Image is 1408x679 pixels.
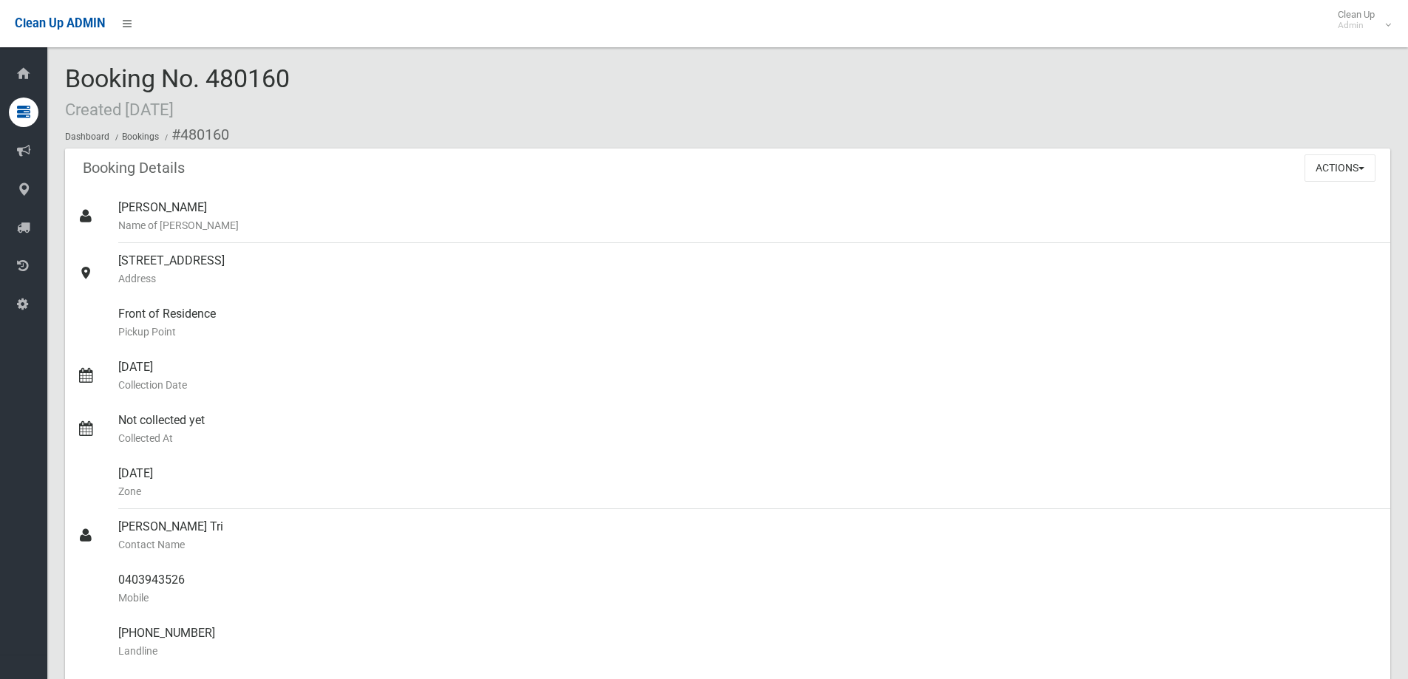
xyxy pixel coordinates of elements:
header: Booking Details [65,154,203,182]
li: #480160 [161,121,229,149]
div: [PERSON_NAME] [118,190,1378,243]
div: 0403943526 [118,562,1378,615]
div: [DATE] [118,456,1378,509]
small: Created [DATE] [65,100,174,119]
span: Booking No. 480160 [65,64,290,121]
div: [STREET_ADDRESS] [118,243,1378,296]
small: Landline [118,642,1378,660]
div: [DATE] [118,349,1378,403]
small: Name of [PERSON_NAME] [118,216,1378,234]
span: Clean Up ADMIN [15,16,105,30]
span: Clean Up [1330,9,1390,31]
small: Admin [1338,20,1375,31]
small: Collection Date [118,376,1378,394]
a: Bookings [122,132,159,142]
small: Pickup Point [118,323,1378,341]
div: Front of Residence [118,296,1378,349]
small: Contact Name [118,536,1378,553]
a: Dashboard [65,132,109,142]
small: Zone [118,482,1378,500]
button: Actions [1305,154,1375,182]
small: Mobile [118,589,1378,607]
div: Not collected yet [118,403,1378,456]
small: Collected At [118,429,1378,447]
div: [PERSON_NAME] Tri [118,509,1378,562]
div: [PHONE_NUMBER] [118,615,1378,669]
small: Address [118,270,1378,287]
